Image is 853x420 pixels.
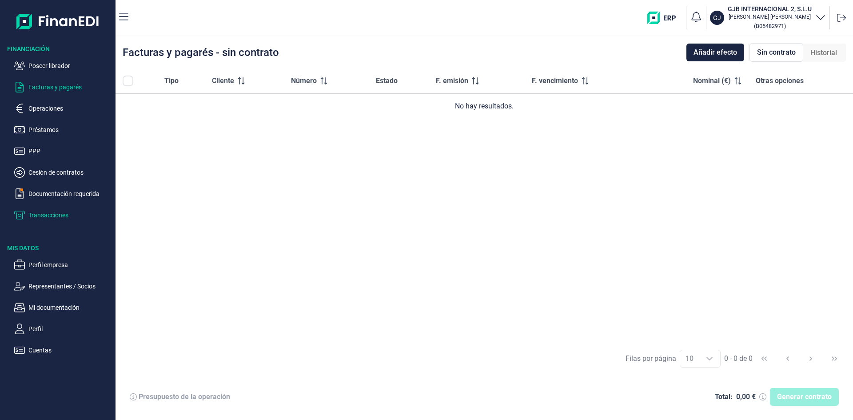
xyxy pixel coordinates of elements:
[736,392,756,401] div: 0,00 €
[28,302,112,313] p: Mi documentación
[123,101,846,112] div: No hay resultados.
[14,260,112,270] button: Perfil empresa
[777,348,798,369] button: Previous Page
[749,43,803,62] div: Sin contrato
[14,60,112,71] button: Poseer librador
[532,76,578,86] span: F. vencimiento
[14,146,112,156] button: PPP
[14,210,112,220] button: Transacciones
[724,355,753,362] span: 0 - 0 de 0
[803,44,844,62] div: Historial
[28,60,112,71] p: Poseer librador
[123,47,279,58] div: Facturas y pagarés - sin contrato
[14,345,112,356] button: Cuentas
[28,345,112,356] p: Cuentas
[626,353,676,364] div: Filas por página
[28,210,112,220] p: Transacciones
[28,188,112,199] p: Documentación requerida
[14,324,112,334] button: Perfil
[810,48,837,58] span: Historial
[754,23,786,29] small: Copiar cif
[291,76,317,86] span: Número
[694,47,737,58] span: Añadir efecto
[28,281,112,292] p: Representantes / Socios
[28,124,112,135] p: Préstamos
[14,281,112,292] button: Representantes / Socios
[28,146,112,156] p: PPP
[28,260,112,270] p: Perfil empresa
[715,392,733,401] div: Total:
[756,76,804,86] span: Otras opciones
[164,76,179,86] span: Tipo
[713,13,721,22] p: GJ
[728,4,812,13] h3: GJB INTERNACIONAL 2, S.L.U
[800,348,821,369] button: Next Page
[14,124,112,135] button: Préstamos
[14,302,112,313] button: Mi documentación
[757,47,796,58] span: Sin contrato
[28,103,112,114] p: Operaciones
[123,76,133,86] div: All items unselected
[824,348,845,369] button: Last Page
[28,82,112,92] p: Facturas y pagarés
[14,82,112,92] button: Facturas y pagarés
[139,392,230,401] div: Presupuesto de la operación
[728,13,812,20] p: [PERSON_NAME] [PERSON_NAME]
[212,76,234,86] span: Cliente
[436,76,468,86] span: F. emisión
[647,12,682,24] img: erp
[16,7,100,36] img: Logo de aplicación
[710,4,826,31] button: GJGJB INTERNACIONAL 2, S.L.U[PERSON_NAME] [PERSON_NAME](B05482971)
[753,348,775,369] button: First Page
[28,167,112,178] p: Cesión de contratos
[28,324,112,334] p: Perfil
[699,350,720,367] div: Choose
[693,76,731,86] span: Nominal (€)
[686,44,744,61] button: Añadir efecto
[376,76,398,86] span: Estado
[14,103,112,114] button: Operaciones
[14,188,112,199] button: Documentación requerida
[14,167,112,178] button: Cesión de contratos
